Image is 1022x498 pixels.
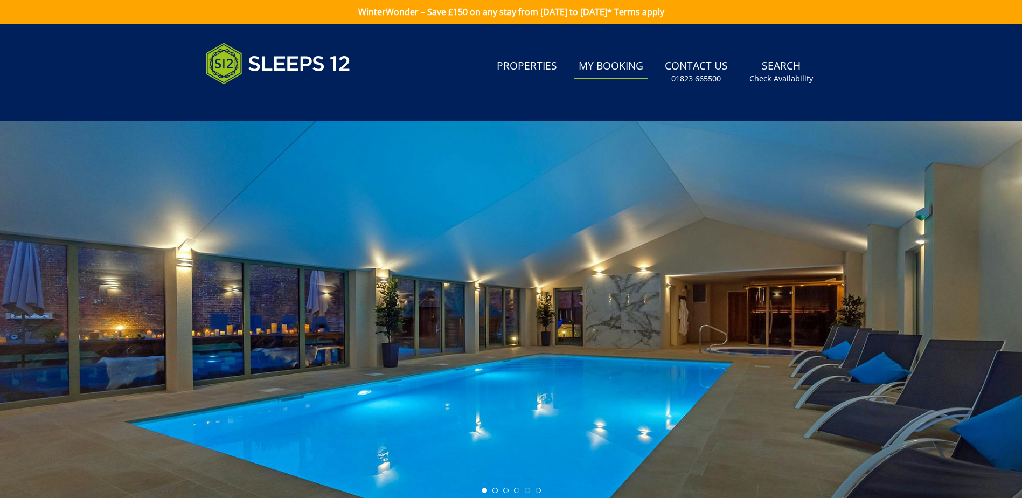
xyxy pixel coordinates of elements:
img: Sleeps 12 [205,37,351,91]
a: SearchCheck Availability [745,54,817,89]
small: 01823 665500 [671,73,721,84]
a: Contact Us01823 665500 [661,54,732,89]
a: My Booking [574,54,648,79]
small: Check Availability [749,73,813,84]
a: Properties [492,54,561,79]
iframe: Customer reviews powered by Trustpilot [200,97,313,106]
